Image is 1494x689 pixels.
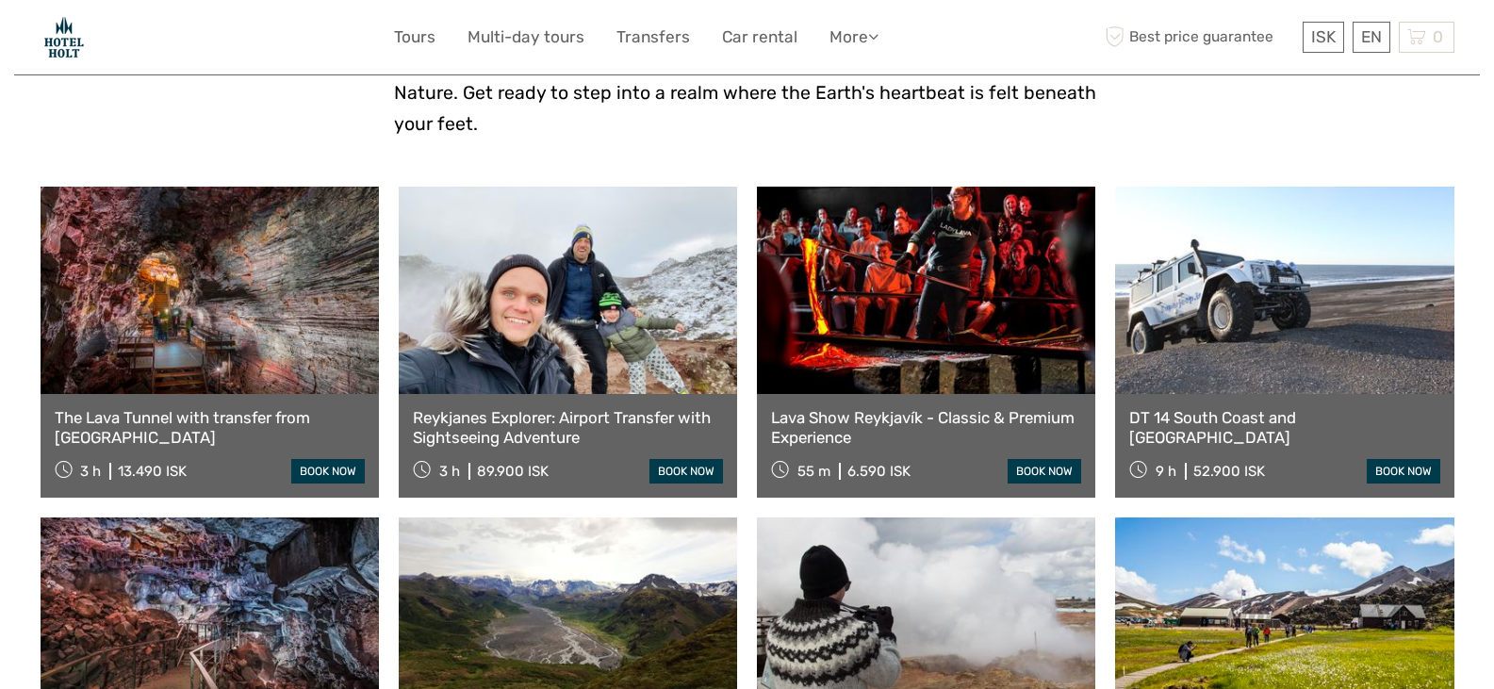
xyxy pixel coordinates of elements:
div: 13.490 ISK [118,463,187,480]
span: 3 h [80,463,101,480]
a: Multi-day tours [468,24,584,51]
span: 55 m [797,463,830,480]
button: Open LiveChat chat widget [217,29,239,52]
a: book now [1008,459,1081,484]
a: More [829,24,878,51]
img: Hotel Holt [41,14,88,60]
a: Reykjanes Explorer: Airport Transfer with Sightseeing Adventure [413,408,723,447]
a: book now [649,459,723,484]
p: We're away right now. Please check back later! [26,33,213,48]
a: Transfers [616,24,690,51]
span: 9 h [1156,463,1176,480]
span: Best price guarantee [1101,22,1298,53]
div: EN [1353,22,1390,53]
a: Tours [394,24,435,51]
a: DT 14 South Coast and [GEOGRAPHIC_DATA] [1129,408,1439,447]
a: The Lava Tunnel with transfer from [GEOGRAPHIC_DATA] [55,408,365,447]
a: Car rental [722,24,797,51]
span: 0 [1430,27,1446,46]
div: 6.590 ISK [847,463,911,480]
a: book now [1367,459,1440,484]
div: 89.900 ISK [477,463,549,480]
span: ISK [1311,27,1336,46]
a: book now [291,459,365,484]
span: 3 h [439,463,460,480]
a: Lava Show Reykjavík - Classic & Premium Experience [771,408,1081,447]
div: 52.900 ISK [1193,463,1265,480]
